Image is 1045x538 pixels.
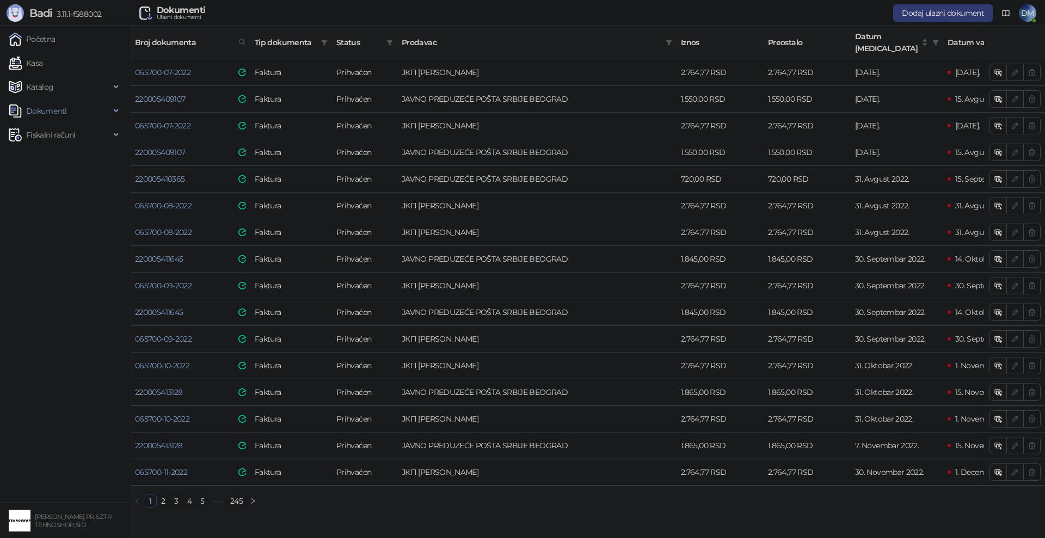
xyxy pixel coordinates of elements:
span: 3.11.1-f588002 [52,9,101,19]
span: filter [930,28,941,57]
li: 4 [183,494,196,508]
td: Faktura [250,193,332,219]
span: Katalog [26,76,54,98]
td: ЈКП СТАНДАРД ШИД [397,326,677,353]
td: 1.845,00 RSD [677,299,764,326]
span: Status [336,36,382,48]
th: Broj dokumenta [131,26,250,59]
a: 1 [144,495,156,507]
th: Tip dokumenta [250,26,332,59]
li: Sledeća strana [247,494,260,508]
td: 1.550,00 RSD [764,86,851,113]
td: Prihvaćen [332,166,397,193]
span: filter [932,39,939,46]
button: left [131,494,144,508]
td: Faktura [250,273,332,299]
td: Faktura [250,219,332,246]
td: 7. Novembar 2022. [851,432,943,459]
a: Kasa [9,52,42,74]
img: Ulazni dokumenti [139,7,152,20]
td: Faktura [250,326,332,353]
img: e-Faktura [238,468,246,476]
span: filter [663,34,674,51]
td: 2.764,77 RSD [677,406,764,432]
td: ЈКП СТАНДАРД ШИД [397,59,677,86]
td: ЈКП СТАНДАРД ШИД [397,193,677,219]
td: 30. Septembar 2022. [851,299,943,326]
span: 14. Oktobar 2022. [955,254,1014,264]
img: e-Faktura [238,175,246,183]
a: 220005411645 [135,307,183,317]
span: DM [1019,4,1036,22]
td: 720,00 RSD [677,166,764,193]
span: Dodaj ulazni dokument [902,8,984,18]
td: 1.845,00 RSD [677,246,764,273]
th: Prodavac [397,26,677,59]
td: 30. Septembar 2022. [851,246,943,273]
a: 065700-08-2022 [135,201,192,211]
span: 15. Septembar 2022. [955,174,1024,184]
li: 1 [144,494,157,508]
button: right [247,494,260,508]
span: right [250,498,256,504]
img: e-Faktura [238,69,246,76]
td: Faktura [250,299,332,326]
td: Prihvaćen [332,86,397,113]
td: Faktura [250,86,332,113]
td: 30. Septembar 2022. [851,326,943,353]
td: Faktura [250,432,332,459]
a: 065700-07-2022 [135,67,190,77]
td: Prihvaćen [332,379,397,406]
td: Prihvaćen [332,246,397,273]
td: ЈКП СТАНДАРД ШИД [397,273,677,299]
td: 1.550,00 RSD [677,86,764,113]
td: JAVNO PREDUZEĆE POŠTA SRBIJE BEOGRAD [397,246,677,273]
td: Prihvaćen [332,406,397,432]
img: e-Faktura [238,202,246,209]
span: 14. Oktobar 2022. [955,307,1014,317]
a: Početna [9,28,56,50]
a: 4 [183,495,195,507]
a: 065700-08-2022 [135,227,192,237]
td: 2.764,77 RSD [764,406,851,432]
li: Prethodna strana [131,494,144,508]
td: JAVNO PREDUZEĆE POŠTA SRBIJE BEOGRAD [397,299,677,326]
td: ЈКП СТАНДАРД ШИД [397,353,677,379]
li: 5 [196,494,209,508]
td: Prihvaćen [332,299,397,326]
span: 30. Septembar 2022. [955,281,1026,290]
td: ЈКП СТАНДАРД ШИД [397,406,677,432]
li: 3 [170,494,183,508]
td: 1.845,00 RSD [764,299,851,326]
td: Faktura [250,379,332,406]
td: 2.764,77 RSD [677,273,764,299]
a: 220005410365 [135,174,185,184]
td: 2.764,77 RSD [677,219,764,246]
span: [DATE]. [955,67,980,77]
a: Dokumentacija [997,4,1015,22]
span: 31. Avgust 2022. [955,227,1010,237]
td: [DATE]. [851,113,943,139]
img: e-Faktura [238,308,246,316]
a: 220005409107 [135,147,185,157]
td: 31. Oktobar 2022. [851,353,943,379]
img: e-Faktura [238,282,246,289]
td: Faktura [250,459,332,486]
td: JAVNO PREDUZEĆE POŠTA SRBIJE BEOGRAD [397,379,677,406]
a: 065700-09-2022 [135,334,192,344]
td: 2.764,77 RSD [764,273,851,299]
td: Faktura [250,246,332,273]
td: 31. Avgust 2022. [851,166,943,193]
td: Faktura [250,353,332,379]
img: e-Faktura [238,415,246,423]
img: e-Faktura [238,255,246,263]
td: Prihvaćen [332,193,397,219]
a: 065700-07-2022 [135,121,190,131]
td: Faktura [250,406,332,432]
span: Dokumenti [26,100,66,122]
span: 15. Novembar 2022. [955,387,1022,397]
th: Datum valute [943,26,1036,59]
img: e-Faktura [238,362,246,369]
a: 220005413128 [135,387,182,397]
td: 1.865,00 RSD [764,379,851,406]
